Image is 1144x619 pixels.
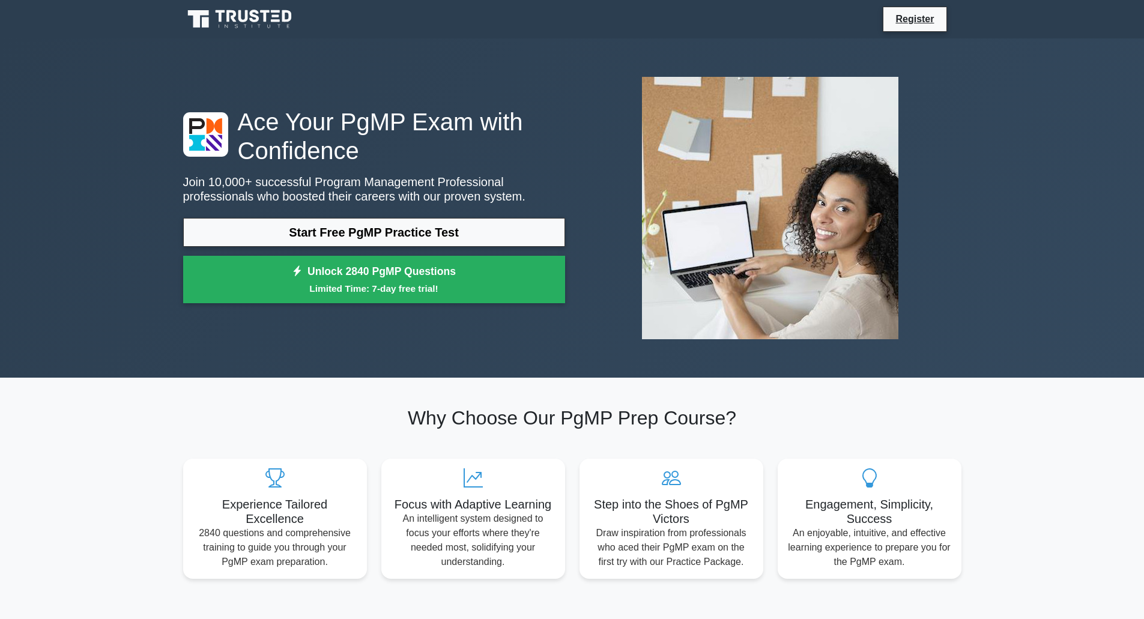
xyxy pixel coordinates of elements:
[391,497,555,512] h5: Focus with Adaptive Learning
[589,497,754,526] h5: Step into the Shoes of PgMP Victors
[589,526,754,569] p: Draw inspiration from professionals who aced their PgMP exam on the first try with our Practice P...
[888,11,941,26] a: Register
[193,526,357,569] p: 2840 questions and comprehensive training to guide you through your PgMP exam preparation.
[787,526,952,569] p: An enjoyable, intuitive, and effective learning experience to prepare you for the PgMP exam.
[787,497,952,526] h5: Engagement, Simplicity, Success
[183,256,565,304] a: Unlock 2840 PgMP QuestionsLimited Time: 7-day free trial!
[391,512,555,569] p: An intelligent system designed to focus your efforts where they're needed most, solidifying your ...
[193,497,357,526] h5: Experience Tailored Excellence
[183,175,565,204] p: Join 10,000+ successful Program Management Professional professionals who boosted their careers w...
[183,107,565,165] h1: Ace Your PgMP Exam with Confidence
[183,406,961,429] h2: Why Choose Our PgMP Prep Course?
[183,218,565,247] a: Start Free PgMP Practice Test
[198,282,550,295] small: Limited Time: 7-day free trial!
